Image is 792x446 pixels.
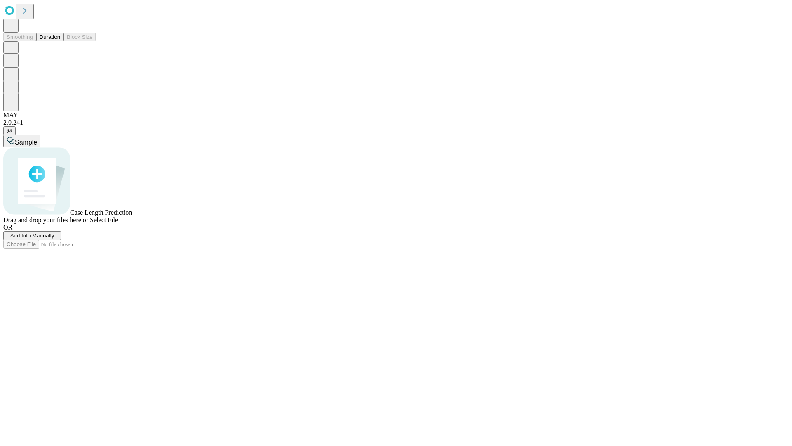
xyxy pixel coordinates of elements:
[64,33,96,41] button: Block Size
[3,33,36,41] button: Smoothing
[70,209,132,216] span: Case Length Prediction
[3,231,61,240] button: Add Info Manually
[36,33,64,41] button: Duration
[3,126,16,135] button: @
[3,216,88,223] span: Drag and drop your files here or
[15,139,37,146] span: Sample
[3,119,789,126] div: 2.0.241
[3,224,12,231] span: OR
[3,111,789,119] div: MAY
[10,232,54,239] span: Add Info Manually
[3,135,40,147] button: Sample
[90,216,118,223] span: Select File
[7,128,12,134] span: @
